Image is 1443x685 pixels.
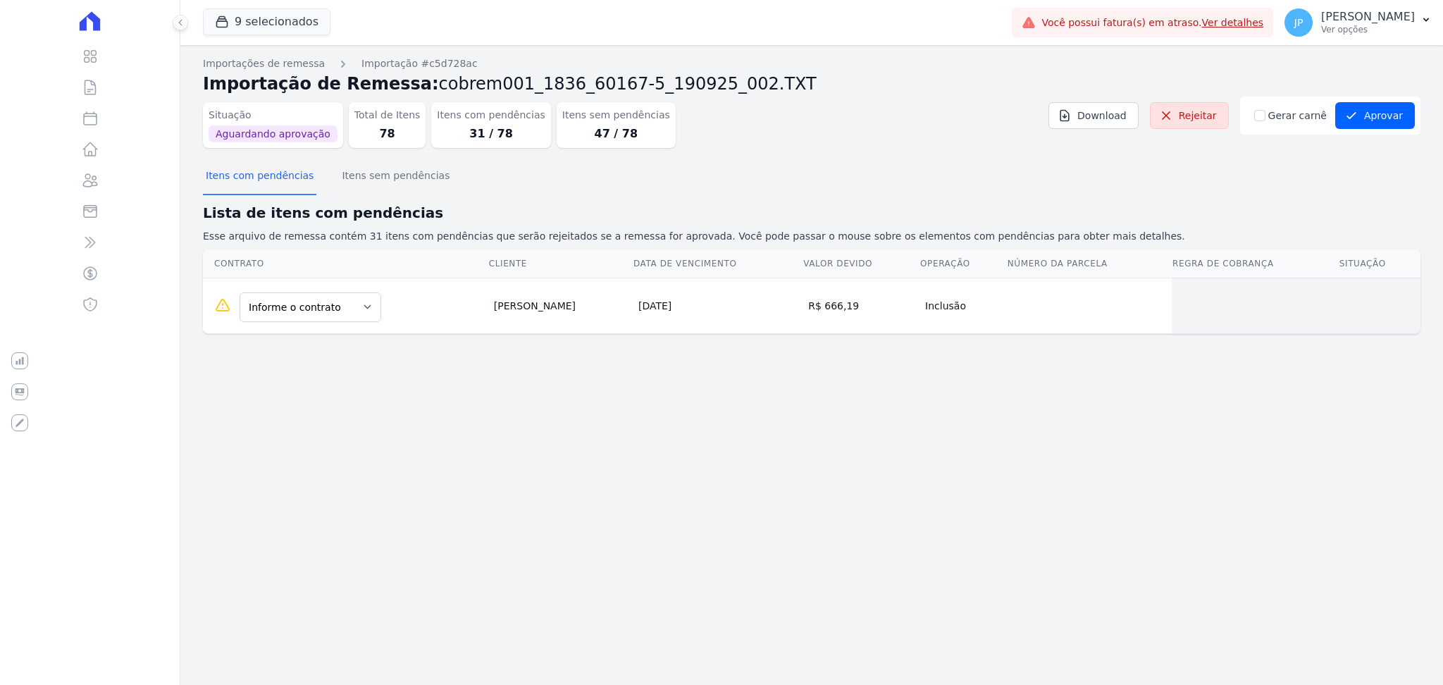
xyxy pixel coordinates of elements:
dt: Itens com pendências [437,108,545,123]
td: [DATE] [633,278,803,333]
th: Número da Parcela [1007,249,1172,278]
h2: Lista de itens com pendências [203,202,1420,223]
th: Operação [919,249,1007,278]
td: [PERSON_NAME] [488,278,633,333]
dt: Situação [209,108,337,123]
h2: Importação de Remessa: [203,71,1420,97]
dt: Total de Itens [354,108,421,123]
span: cobrem001_1836_60167-5_190925_002.TXT [439,74,817,94]
span: Você possui fatura(s) em atraso. [1041,16,1263,30]
a: Importação #c5d728ac [361,56,478,71]
button: Itens sem pendências [339,159,452,195]
th: Cliente [488,249,633,278]
dd: 78 [354,125,421,142]
button: JP [PERSON_NAME] Ver opções [1273,3,1443,42]
dt: Itens sem pendências [562,108,670,123]
a: Importações de remessa [203,56,325,71]
th: Data de Vencimento [633,249,803,278]
nav: Breadcrumb [203,56,1420,71]
button: 9 selecionados [203,8,330,35]
button: Aprovar [1335,102,1415,129]
th: Situação [1339,249,1420,278]
p: [PERSON_NAME] [1321,10,1415,24]
th: Contrato [203,249,488,278]
a: Ver detalhes [1202,17,1264,28]
label: Gerar carnê [1268,109,1327,123]
td: Inclusão [919,278,1007,333]
th: Regra de Cobrança [1172,249,1339,278]
p: Ver opções [1321,24,1415,35]
th: Valor devido [803,249,919,278]
dd: 47 / 78 [562,125,670,142]
p: Esse arquivo de remessa contém 31 itens com pendências que serão rejeitados se a remessa for apro... [203,229,1420,244]
td: R$ 666,19 [803,278,919,333]
button: Itens com pendências [203,159,316,195]
span: JP [1294,18,1303,27]
span: Aguardando aprovação [209,125,337,142]
a: Rejeitar [1150,102,1229,129]
a: Download [1048,102,1139,129]
dd: 31 / 78 [437,125,545,142]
